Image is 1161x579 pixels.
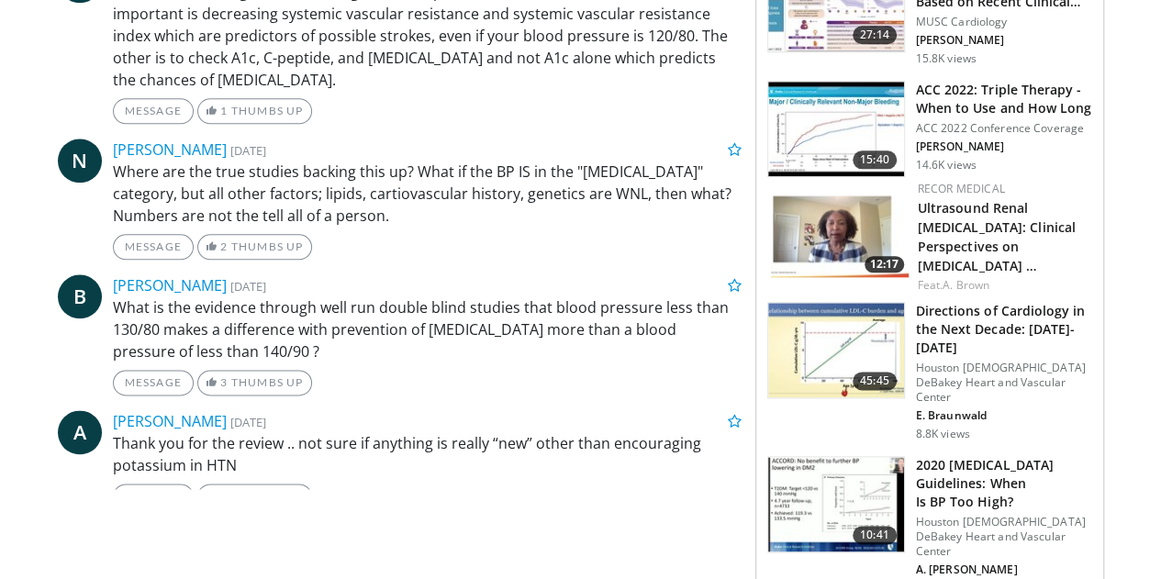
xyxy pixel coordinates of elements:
[113,139,227,160] a: [PERSON_NAME]
[916,427,970,441] p: 8.8K views
[230,278,266,295] small: [DATE]
[916,562,1092,577] p: A. [PERSON_NAME]
[768,82,904,177] img: 9cc0c993-ed59-4664-aa07-2acdd981abd5.150x105_q85_crop-smart_upscale.jpg
[918,181,1005,196] a: Recor Medical
[113,370,194,395] a: Message
[918,277,1088,294] div: Feat.
[916,302,1092,357] h3: Directions of Cardiology in the Next Decade: [DATE]-[DATE]
[113,484,194,509] a: Message
[916,33,1092,48] p: [PERSON_NAME]
[916,81,1092,117] h3: ACC 2022: Triple Therapy - When to Use and How Long
[916,158,977,173] p: 14.6K views
[767,81,1092,178] a: 15:40 ACC 2022: Triple Therapy - When to Use and How Long ACC 2022 Conference Coverage [PERSON_NA...
[768,457,904,552] img: cf154693-3009-44ba-8be2-9f78e6163304.150x105_q85_crop-smart_upscale.jpg
[916,51,977,66] p: 15.8K views
[771,181,909,277] a: 12:17
[197,484,312,509] a: Thumbs Up
[220,375,228,389] span: 3
[771,181,909,277] img: db5eb954-b69d-40f8-a012-f5d3258e0349.150x105_q85_crop-smart_upscale.jpg
[768,303,904,398] img: 57e95b82-22fd-4603-be8d-6227f654535b.150x105_q85_crop-smart_upscale.jpg
[853,26,897,44] span: 27:14
[220,239,228,253] span: 2
[230,414,266,430] small: [DATE]
[853,526,897,544] span: 10:41
[113,98,194,124] a: Message
[918,199,1076,274] a: Ultrasound Renal [MEDICAL_DATA]: Clinical Perspectives on [MEDICAL_DATA] …
[197,98,312,124] a: 1 Thumbs Up
[916,15,1092,29] p: MUSC Cardiology
[916,121,1092,136] p: ACC 2022 Conference Coverage
[58,410,102,454] a: A
[853,150,897,169] span: 15:40
[113,296,742,362] p: What is the evidence through well run double blind studies that blood pressure less than 130/80 m...
[916,408,1092,423] p: E. Braunwald
[767,302,1092,441] a: 45:45 Directions of Cardiology in the Next Decade: [DATE]-[DATE] Houston [DEMOGRAPHIC_DATA] DeBak...
[916,456,1092,511] h3: 2020 [MEDICAL_DATA] Guidelines: When Is BP Too High?
[113,161,742,227] p: Where are the true studies backing this up? What if the BP IS in the "[MEDICAL_DATA]" category, b...
[865,256,904,273] span: 12:17
[230,142,266,159] small: [DATE]
[916,139,1092,154] p: [PERSON_NAME]
[916,361,1092,405] p: Houston [DEMOGRAPHIC_DATA] DeBakey Heart and Vascular Center
[113,432,742,476] p: Thank you for the review .. not sure if anything is really “new” other than encouraging potassium...
[113,411,227,431] a: [PERSON_NAME]
[58,274,102,318] a: B
[220,104,228,117] span: 1
[58,139,102,183] a: N
[113,275,227,295] a: [PERSON_NAME]
[916,515,1092,559] p: Houston [DEMOGRAPHIC_DATA] DeBakey Heart and Vascular Center
[943,277,989,293] a: A. Brown
[197,234,312,260] a: 2 Thumbs Up
[113,234,194,260] a: Message
[197,370,312,395] a: 3 Thumbs Up
[853,372,897,390] span: 45:45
